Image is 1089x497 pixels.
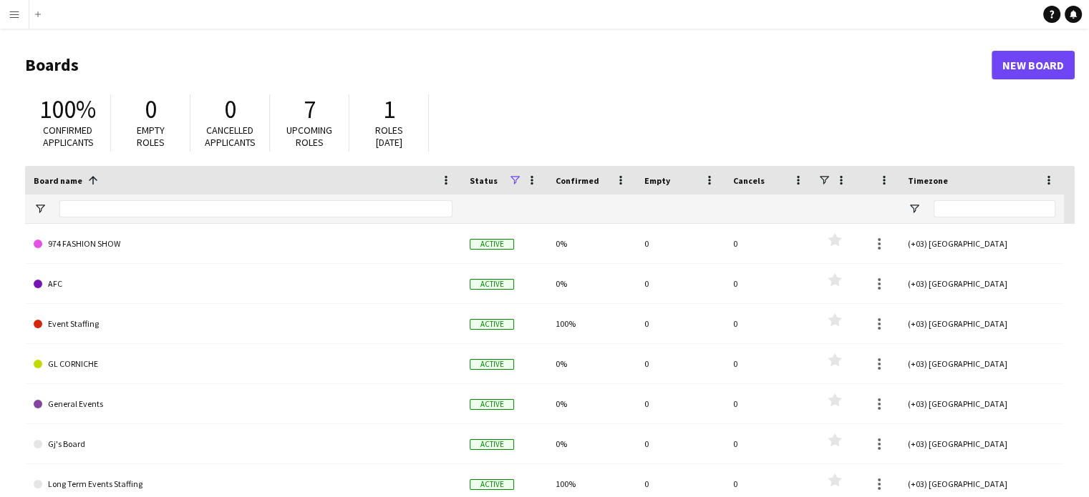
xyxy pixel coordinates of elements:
[636,264,725,303] div: 0
[725,424,813,463] div: 0
[470,239,514,250] span: Active
[636,304,725,343] div: 0
[470,439,514,450] span: Active
[34,304,452,344] a: Event Staffing
[34,344,452,384] a: GL CORNICHE
[725,224,813,263] div: 0
[470,279,514,290] span: Active
[470,175,498,186] span: Status
[43,124,94,149] span: Confirmed applicants
[992,51,1075,79] a: New Board
[286,124,332,149] span: Upcoming roles
[644,175,670,186] span: Empty
[636,424,725,463] div: 0
[899,384,1064,423] div: (+03) [GEOGRAPHIC_DATA]
[547,424,636,463] div: 0%
[899,424,1064,463] div: (+03) [GEOGRAPHIC_DATA]
[899,224,1064,263] div: (+03) [GEOGRAPHIC_DATA]
[470,319,514,330] span: Active
[145,94,157,125] span: 0
[547,384,636,423] div: 0%
[908,175,948,186] span: Timezone
[375,124,403,149] span: Roles [DATE]
[470,359,514,370] span: Active
[547,224,636,263] div: 0%
[34,264,452,304] a: AFC
[725,304,813,343] div: 0
[725,344,813,383] div: 0
[556,175,599,186] span: Confirmed
[34,175,82,186] span: Board name
[205,124,256,149] span: Cancelled applicants
[383,94,395,125] span: 1
[34,424,452,464] a: Gj's Board
[908,202,921,215] button: Open Filter Menu
[899,304,1064,343] div: (+03) [GEOGRAPHIC_DATA]
[934,200,1055,217] input: Timezone Filter Input
[224,94,236,125] span: 0
[470,479,514,490] span: Active
[547,264,636,303] div: 0%
[899,264,1064,303] div: (+03) [GEOGRAPHIC_DATA]
[137,124,165,149] span: Empty roles
[636,384,725,423] div: 0
[470,399,514,410] span: Active
[725,264,813,303] div: 0
[304,94,316,125] span: 7
[59,200,452,217] input: Board name Filter Input
[547,344,636,383] div: 0%
[733,175,765,186] span: Cancels
[34,384,452,424] a: General Events
[636,224,725,263] div: 0
[547,304,636,343] div: 100%
[25,54,992,76] h1: Boards
[725,384,813,423] div: 0
[34,202,47,215] button: Open Filter Menu
[899,344,1064,383] div: (+03) [GEOGRAPHIC_DATA]
[636,344,725,383] div: 0
[34,224,452,264] a: 974 FASHION SHOW
[39,94,96,125] span: 100%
